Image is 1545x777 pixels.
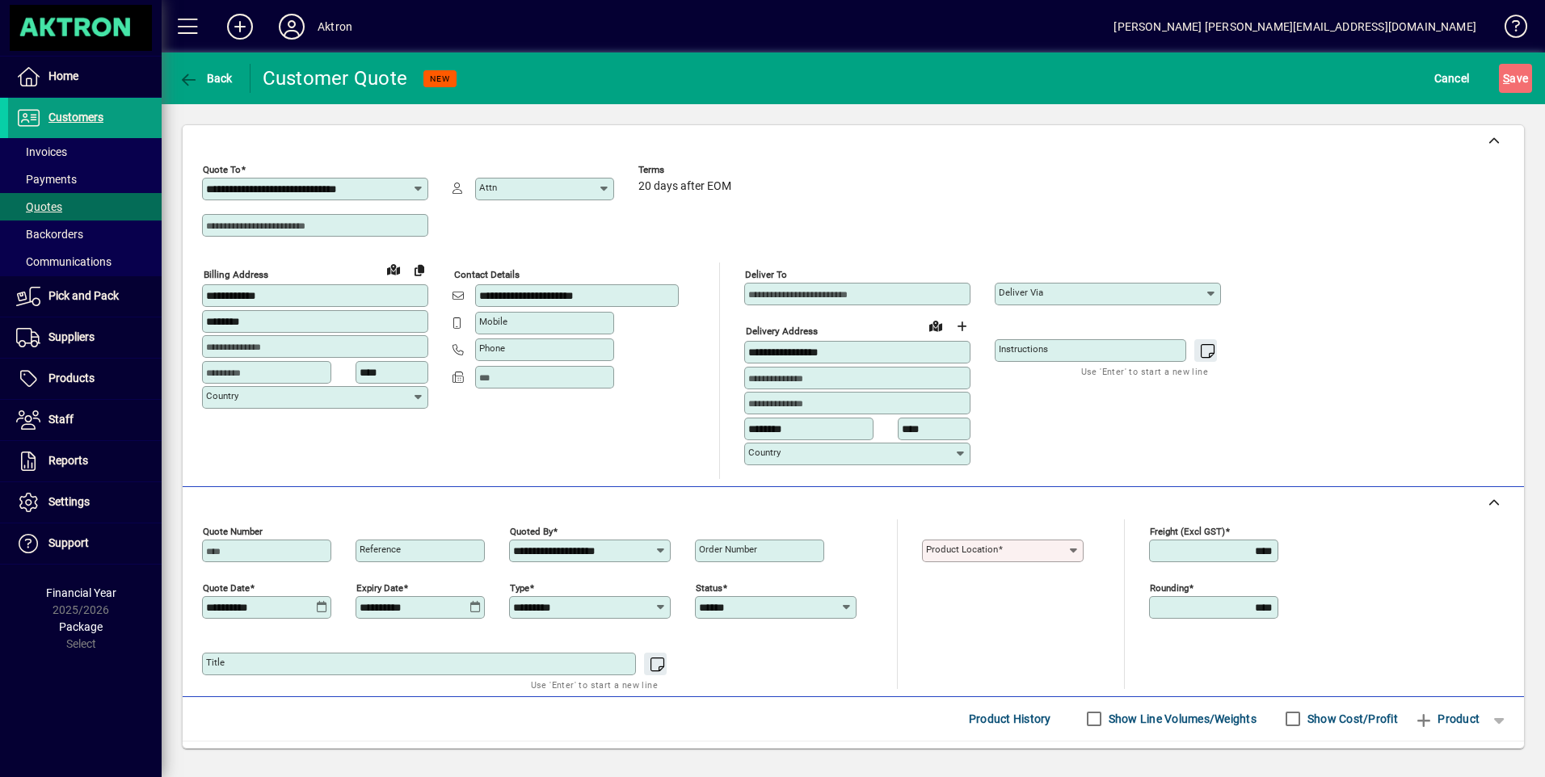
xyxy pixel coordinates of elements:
button: Cancel [1430,64,1474,93]
span: Support [48,536,89,549]
span: NEW [430,73,450,84]
mat-label: Instructions [999,343,1048,355]
div: [PERSON_NAME] [PERSON_NAME][EMAIL_ADDRESS][DOMAIN_NAME] [1113,14,1476,40]
button: Product History [962,704,1058,733]
a: Quotes [8,193,162,220]
a: Settings [8,482,162,523]
span: Payments [16,173,77,186]
span: Staff [48,413,74,426]
span: Pick and Pack [48,289,119,302]
mat-label: Attn [479,182,497,193]
span: Reports [48,454,88,467]
mat-label: Quote To [203,164,241,175]
button: Profile [266,12,318,41]
a: Staff [8,400,162,440]
mat-label: Expiry date [356,582,403,593]
span: Package [59,620,103,633]
mat-label: Quote number [203,525,263,536]
mat-label: Deliver To [745,269,787,280]
a: Pick and Pack [8,276,162,317]
a: Knowledge Base [1492,3,1525,56]
mat-label: Quoted by [510,525,553,536]
mat-label: Type [510,582,529,593]
span: Products [48,372,95,384]
label: Show Line Volumes/Weights [1105,711,1257,727]
a: Support [8,523,162,564]
button: Back [175,64,237,93]
span: ave [1503,65,1528,91]
span: Customers [48,111,103,124]
a: Backorders [8,220,162,248]
mat-hint: Use 'Enter' to start a new line [531,675,658,694]
a: Products [8,359,162,399]
a: View on map [923,313,949,338]
mat-label: Title [206,657,225,668]
a: Invoices [8,138,162,166]
mat-label: Deliver via [999,287,1043,298]
span: 20 days after EOM [638,180,731,193]
span: Cancel [1434,65,1470,91]
span: Invoices [16,145,67,158]
div: Customer Quote [263,65,408,91]
button: Copy to Delivery address [406,257,432,283]
label: Show Cost/Profit [1304,711,1398,727]
span: Back [179,72,233,85]
mat-label: Phone [479,342,505,354]
button: Save [1499,64,1532,93]
button: Choose address [949,313,975,339]
mat-label: Order number [699,544,757,555]
div: Aktron [318,14,352,40]
button: Add [214,12,266,41]
mat-label: Country [748,447,781,458]
span: Communications [16,255,112,268]
mat-label: Product location [926,544,998,555]
mat-label: Country [206,390,238,401]
a: Communications [8,248,162,275]
mat-label: Rounding [1150,582,1189,593]
a: View on map [381,256,406,282]
app-page-header-button: Back [162,64,250,93]
a: Home [8,57,162,97]
a: Suppliers [8,317,162,358]
span: Product History [969,706,1051,732]
span: Financial Year [46,586,116,599]
a: Payments [8,166,162,193]
span: Home [48,69,78,82]
mat-label: Quote date [203,582,250,593]
a: Reports [8,441,162,481]
span: Product [1414,706,1480,732]
span: Quotes [16,200,62,213]
span: Settings [48,495,90,508]
button: Product [1406,704,1488,733]
span: Suppliers [48,330,95,343]
mat-label: Freight (excl GST) [1150,525,1225,536]
mat-label: Reference [360,544,401,555]
mat-hint: Use 'Enter' to start a new line [1081,362,1208,380]
span: S [1503,72,1509,85]
mat-label: Mobile [479,316,507,327]
span: Backorders [16,228,83,241]
span: Terms [638,165,735,175]
mat-label: Status [696,582,722,593]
